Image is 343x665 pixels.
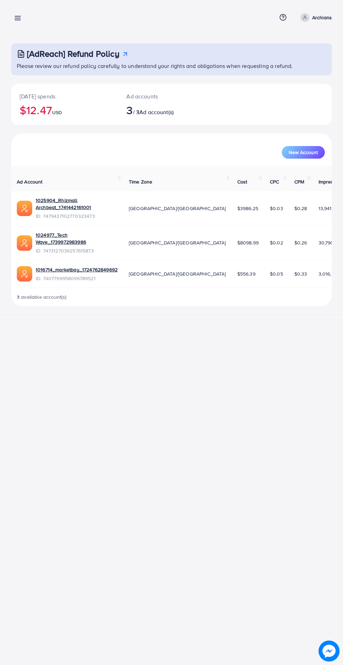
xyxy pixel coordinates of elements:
[318,270,339,277] span: 3,016,372
[36,231,118,246] a: 1024977_Tech Wave_1739972983986
[237,239,259,246] span: $8098.99
[17,201,32,216] img: ic-ads-acc.e4c84228.svg
[17,266,32,282] img: ic-ads-acc.e4c84228.svg
[17,235,32,251] img: ic-ads-acc.e4c84228.svg
[312,13,332,22] p: Archians
[129,270,226,277] span: [GEOGRAPHIC_DATA]/[GEOGRAPHIC_DATA]
[36,197,118,211] a: 1025904_Rhizmall Archbeat_1741442161001
[318,205,342,212] span: 13,941,920
[139,108,174,116] span: Ad account(s)
[27,49,119,59] h3: [AdReach] Refund Policy
[126,103,190,117] h2: / 3
[36,275,118,282] span: ID: 7407799958096789521
[297,13,332,22] a: Archians
[20,92,110,101] p: [DATE] spends
[294,239,307,246] span: $0.26
[289,150,318,155] span: New Account
[282,146,325,159] button: New Account
[321,643,338,660] img: image
[126,102,133,118] span: 3
[237,178,247,185] span: Cost
[318,178,343,185] span: Impression
[20,103,110,117] h2: $12.47
[17,62,328,70] p: Please review our refund policy carefully to understand your rights and obligations when requesti...
[318,239,343,246] span: 30,790,567
[294,205,307,212] span: $0.28
[294,178,304,185] span: CPM
[129,178,152,185] span: Time Zone
[36,266,118,273] a: 1016714_marketbay_1724762849692
[129,205,226,212] span: [GEOGRAPHIC_DATA]/[GEOGRAPHIC_DATA]
[270,239,283,246] span: $0.02
[129,239,226,246] span: [GEOGRAPHIC_DATA]/[GEOGRAPHIC_DATA]
[237,205,258,212] span: $3986.25
[270,178,279,185] span: CPC
[36,247,118,254] span: ID: 7473127036257615873
[17,178,43,185] span: Ad Account
[126,92,190,101] p: Ad accounts
[270,205,283,212] span: $0.03
[36,213,118,220] span: ID: 7479437102770323473
[17,293,67,300] span: 3 available account(s)
[294,270,307,277] span: $0.33
[270,270,283,277] span: $0.05
[52,109,62,116] span: USD
[237,270,255,277] span: $556.39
